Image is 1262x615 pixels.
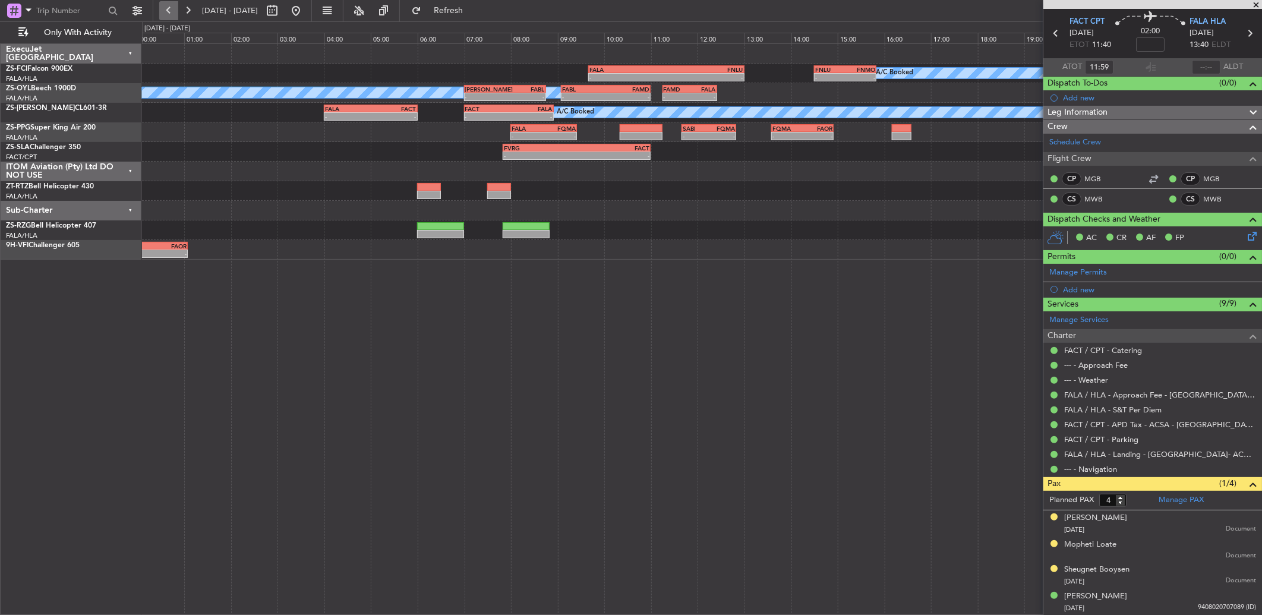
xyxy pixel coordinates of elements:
[885,33,932,43] div: 16:00
[1219,297,1236,310] span: (9/9)
[202,5,258,16] span: [DATE] - [DATE]
[6,231,37,240] a: FALA/HLA
[1203,194,1230,204] a: MWB
[772,133,803,140] div: -
[424,7,474,15] span: Refresh
[698,33,744,43] div: 12:00
[1048,77,1108,90] span: Dispatch To-Dos
[465,113,509,120] div: -
[690,86,716,93] div: FALA
[505,93,545,100] div: -
[1064,390,1256,400] a: FALA / HLA - Approach Fee - [GEOGRAPHIC_DATA]- ACC # 1800
[325,105,371,112] div: FALA
[231,33,278,43] div: 02:00
[504,152,577,159] div: -
[709,125,735,132] div: FQMA
[604,33,651,43] div: 10:00
[1049,314,1109,326] a: Manage Services
[1064,434,1138,444] a: FACT / CPT - Parking
[931,33,978,43] div: 17:00
[1211,39,1231,51] span: ELDT
[1219,77,1236,89] span: (0/0)
[1064,591,1127,603] div: [PERSON_NAME]
[1064,464,1117,474] a: --- - Navigation
[1064,525,1084,534] span: [DATE]
[465,86,505,93] div: [PERSON_NAME]
[1048,250,1075,264] span: Permits
[505,86,545,93] div: FABL
[815,74,845,81] div: -
[13,23,129,42] button: Only With Activity
[6,124,30,131] span: ZS-PPG
[6,222,96,229] a: ZS-RZGBell Helicopter 407
[802,125,832,132] div: FAOR
[690,93,716,100] div: -
[1062,61,1082,73] span: ATOT
[558,33,605,43] div: 09:00
[562,93,606,100] div: -
[1192,60,1220,74] input: --:--
[1064,577,1084,586] span: [DATE]
[1203,174,1230,184] a: MGB
[1092,39,1111,51] span: 11:40
[1190,16,1226,28] span: FALA HLA
[1062,193,1081,206] div: CS
[1064,539,1116,551] div: Mopheti Loate
[664,86,690,93] div: FAMD
[6,192,37,201] a: FALA/HLA
[1048,213,1160,226] span: Dispatch Checks and Weather
[562,86,606,93] div: FABL
[1086,232,1097,244] span: AC
[6,105,75,112] span: ZS-[PERSON_NAME]
[589,74,666,81] div: -
[1064,375,1108,385] a: --- - Weather
[1084,194,1111,204] a: MWB
[1219,477,1236,490] span: (1/4)
[1223,61,1243,73] span: ALDT
[509,105,553,112] div: FALA
[544,125,576,132] div: FQMA
[1064,604,1084,613] span: [DATE]
[666,66,743,73] div: FNLU
[6,242,29,249] span: 9H-VFI
[6,65,72,72] a: ZS-FCIFalcon 900EX
[1069,27,1094,39] span: [DATE]
[1048,477,1061,491] span: Pax
[1190,39,1209,51] span: 13:40
[6,85,31,92] span: ZS-OYL
[509,113,553,120] div: -
[664,93,690,100] div: -
[1181,193,1200,206] div: CS
[1116,232,1127,244] span: CR
[978,33,1025,43] div: 18:00
[277,33,324,43] div: 03:00
[876,64,913,82] div: A/C Booked
[683,125,709,132] div: SABI
[802,133,832,140] div: -
[6,183,29,190] span: ZT-RTZ
[511,33,558,43] div: 08:00
[1175,232,1184,244] span: FP
[1064,405,1162,415] a: FALA / HLA - S&T Per Diem
[1190,27,1214,39] span: [DATE]
[465,105,509,112] div: FACT
[144,24,190,34] div: [DATE] - [DATE]
[838,33,885,43] div: 15:00
[504,144,577,152] div: FVRG
[1048,329,1076,343] span: Charter
[1069,39,1089,51] span: ETOT
[406,1,477,20] button: Refresh
[6,153,37,162] a: FACT/CPT
[6,144,30,151] span: ZS-SLA
[324,33,371,43] div: 04:00
[1048,152,1091,166] span: Flight Crew
[791,33,838,43] div: 14:00
[1226,524,1256,534] span: Document
[6,133,37,142] a: FALA/HLA
[465,93,505,100] div: -
[544,133,576,140] div: -
[1085,60,1113,74] input: --:--
[1063,93,1256,103] div: Add new
[512,133,544,140] div: -
[6,222,31,229] span: ZS-RZG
